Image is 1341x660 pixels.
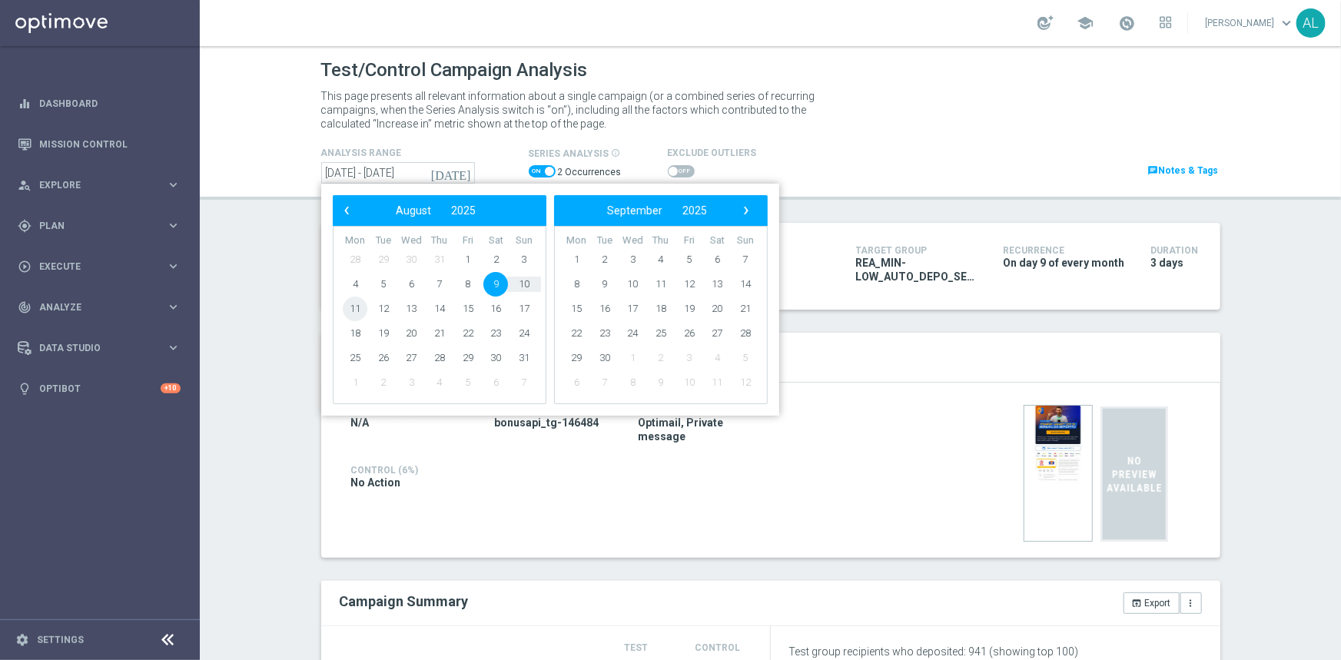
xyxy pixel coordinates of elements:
span: 6 [399,272,423,297]
i: settings [15,633,29,647]
img: 18985.jpeg [1024,405,1093,542]
h4: Recurrence [1004,245,1128,256]
th: weekday [510,234,538,247]
span: 20 [705,297,729,321]
span: Plan [39,221,166,231]
button: August [386,201,441,221]
span: 1 [343,370,367,395]
span: 13 [399,297,423,321]
span: 7 [511,370,536,395]
p: Test group recipients who deposited: 941 (showing top 100) [789,645,1202,658]
span: 24 [511,321,536,346]
span: 6 [483,370,508,395]
span: Analyze [39,303,166,312]
span: 4 [705,346,729,370]
span: 19 [370,321,395,346]
p: This page presents all relevant information about a single campaign (or a combined series of recu... [321,89,836,131]
span: 27 [705,321,729,346]
th: weekday [702,234,731,247]
span: 19 [676,297,701,321]
div: Mission Control [18,124,181,164]
span: Control [695,642,740,653]
span: 22 [455,321,480,346]
span: 23 [483,321,508,346]
span: 15 [455,297,480,321]
span: 2 [648,346,672,370]
th: weekday [731,234,759,247]
span: 6 [564,370,589,395]
span: 11 [648,272,672,297]
span: bonusapi_tg-146484 [495,416,599,429]
span: 21 [427,321,451,346]
div: Optibot [18,368,181,409]
button: open_in_browser Export [1124,592,1180,614]
span: 13 [705,272,729,297]
button: track_changes Analyze keyboard_arrow_right [17,301,181,313]
span: 28 [343,247,367,272]
span: 8 [455,272,480,297]
span: 31 [427,247,451,272]
button: more_vert [1180,592,1202,614]
span: 7 [592,370,616,395]
div: Dashboard [18,83,181,124]
span: 20 [399,321,423,346]
h1: Test/Control Campaign Analysis [321,59,588,81]
span: 28 [732,321,757,346]
span: 2 [370,370,395,395]
span: 8 [620,370,645,395]
span: 24 [620,321,645,346]
img: noPreview.svg [1100,405,1168,543]
h4: Exclude Outliers [668,148,757,158]
span: 26 [370,346,395,370]
i: open_in_browser [1132,598,1143,609]
span: 3 days [1151,256,1184,270]
i: keyboard_arrow_right [166,300,181,314]
span: 6 [705,247,729,272]
span: 5 [370,272,395,297]
th: weekday [481,234,510,247]
span: 17 [620,297,645,321]
h4: Duration [1151,245,1202,256]
span: 4 [343,272,367,297]
span: September [607,204,662,217]
span: 11 [705,370,729,395]
span: 3 [511,247,536,272]
span: August [396,204,431,217]
div: Data Studio [18,341,166,355]
span: 18 [648,297,672,321]
div: Mission Control [17,138,181,151]
span: 30 [483,346,508,370]
h2: Campaign Summary [340,593,469,609]
i: info_outline [612,148,621,158]
th: weekday [646,234,675,247]
span: N/A [351,416,370,429]
button: ‹ [337,201,357,221]
span: 15 [564,297,589,321]
button: 2025 [441,201,486,221]
h4: analysis range [321,148,529,158]
button: person_search Explore keyboard_arrow_right [17,179,181,191]
button: › [736,201,756,221]
span: 10 [620,272,645,297]
span: 23 [592,321,616,346]
span: 3 [620,247,645,272]
th: weekday [397,234,426,247]
h4: Target Group [856,245,981,256]
span: Test [624,642,648,653]
button: equalizer Dashboard [17,98,181,110]
a: Optibot [39,368,161,409]
span: 7 [427,272,451,297]
span: Execute [39,262,166,271]
div: AL [1296,8,1326,38]
span: 10 [676,370,701,395]
span: 3 [399,370,423,395]
div: Explore [18,178,166,192]
button: gps_fixed Plan keyboard_arrow_right [17,220,181,232]
span: REA_MIN-LOW_AUTO_DEPO_SEMI 50% do 100 PLN_MONTHLY [856,256,981,284]
span: 29 [370,247,395,272]
div: lightbulb Optibot +10 [17,383,181,395]
input: undefined [321,162,475,184]
span: 30 [592,346,616,370]
th: weekday [341,234,370,247]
